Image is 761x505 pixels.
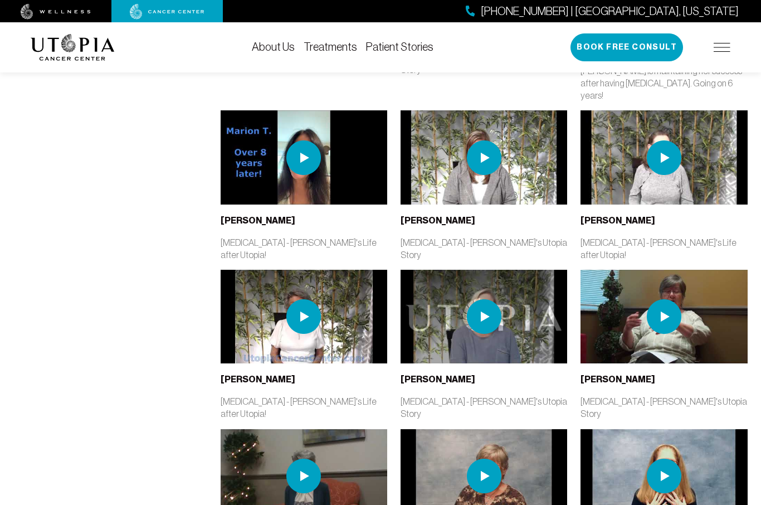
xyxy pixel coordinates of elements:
[481,3,739,20] span: [PHONE_NUMBER] | [GEOGRAPHIC_DATA], [US_STATE]
[401,110,567,204] img: thumbnail
[221,374,295,385] b: [PERSON_NAME]
[130,4,204,20] img: cancer center
[714,43,730,52] img: icon-hamburger
[570,33,683,61] button: Book Free Consult
[221,215,295,226] b: [PERSON_NAME]
[467,459,501,493] img: play icon
[31,34,115,61] img: logo
[221,236,387,261] p: [MEDICAL_DATA] - [PERSON_NAME]'s Life after Utopia!
[401,215,475,226] b: [PERSON_NAME]
[401,374,475,385] b: [PERSON_NAME]
[401,236,567,261] p: [MEDICAL_DATA] - [PERSON_NAME]'s Utopia Story
[252,41,295,53] a: About Us
[467,140,501,175] img: play icon
[401,395,567,420] p: [MEDICAL_DATA] - [PERSON_NAME]'s Utopia Story
[221,395,387,420] p: [MEDICAL_DATA] - [PERSON_NAME]'s Life after Utopia!
[221,110,387,204] img: thumbnail
[467,299,501,334] img: play icon
[466,3,739,20] a: [PHONE_NUMBER] | [GEOGRAPHIC_DATA], [US_STATE]
[286,140,321,175] img: play icon
[304,41,357,53] a: Treatments
[286,459,321,493] img: play icon
[21,4,91,20] img: wellness
[286,299,321,334] img: play icon
[221,270,387,363] img: thumbnail
[401,270,567,363] img: thumbnail
[366,41,433,53] a: Patient Stories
